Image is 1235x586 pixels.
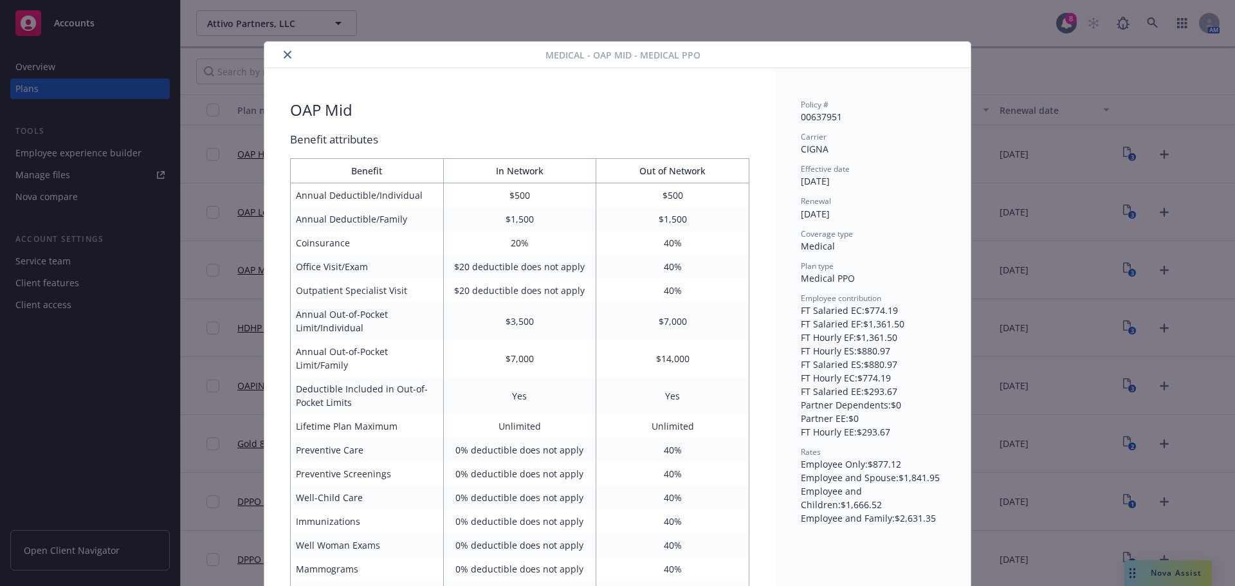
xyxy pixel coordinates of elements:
[291,183,444,208] td: Annual Deductible/Individual
[801,425,945,439] div: FT Hourly EE : $293.67
[801,511,945,525] div: Employee and Family : $2,631.35
[443,557,596,581] td: 0% deductible does not apply
[280,47,295,62] button: close
[443,486,596,509] td: 0% deductible does not apply
[545,48,700,62] span: Medical - OAP Mid - Medical PPO
[596,255,749,279] td: 40%
[443,207,596,231] td: $1,500
[443,414,596,438] td: Unlimited
[291,414,444,438] td: Lifetime Plan Maximum
[801,317,945,331] div: FT Salaried EF : $1,361.50
[443,533,596,557] td: 0% deductible does not apply
[443,183,596,208] td: $500
[801,228,853,239] span: Coverage type
[801,131,827,142] span: Carrier
[291,486,444,509] td: Well-Child Care
[801,293,881,304] span: Employee contribution
[443,509,596,533] td: 0% deductible does not apply
[596,509,749,533] td: 40%
[801,371,945,385] div: FT Hourly EC : $774.19
[596,533,749,557] td: 40%
[291,462,444,486] td: Preventive Screenings
[596,302,749,340] td: $7,000
[801,239,945,253] div: Medical
[291,159,444,183] th: Benefit
[801,344,945,358] div: FT Hourly ES : $880.97
[443,438,596,462] td: 0% deductible does not apply
[596,183,749,208] td: $500
[291,438,444,462] td: Preventive Care
[801,196,831,206] span: Renewal
[801,261,834,271] span: Plan type
[290,131,749,148] div: Benefit attributes
[801,446,821,457] span: Rates
[291,557,444,581] td: Mammograms
[801,385,945,398] div: FT Salaried EE : $293.67
[801,110,945,124] div: 00637951
[801,163,850,174] span: Effective date
[443,159,596,183] th: In Network
[443,231,596,255] td: 20%
[596,279,749,302] td: 40%
[291,207,444,231] td: Annual Deductible/Family
[801,457,945,471] div: Employee Only : $877.12
[801,358,945,371] div: FT Salaried ES : $880.97
[443,377,596,414] td: Yes
[291,279,444,302] td: Outpatient Specialist Visit
[291,377,444,414] td: Deductible Included in Out-of-Pocket Limits
[596,159,749,183] th: Out of Network
[801,304,945,317] div: FT Salaried EC : $774.19
[443,302,596,340] td: $3,500
[801,471,945,484] div: Employee and Spouse : $1,841.95
[596,462,749,486] td: 40%
[596,414,749,438] td: Unlimited
[596,377,749,414] td: Yes
[801,142,945,156] div: CIGNA
[801,398,945,412] div: Partner Dependents : $0
[291,255,444,279] td: Office Visit/Exam
[291,302,444,340] td: Annual Out-of-Pocket Limit/Individual
[443,279,596,302] td: $20 deductible does not apply
[596,486,749,509] td: 40%
[801,174,945,188] div: [DATE]
[291,231,444,255] td: Coinsurance
[596,340,749,377] td: $14,000
[291,340,444,377] td: Annual Out-of-Pocket Limit/Family
[596,557,749,581] td: 40%
[801,99,828,110] span: Policy #
[291,533,444,557] td: Well Woman Exams
[596,438,749,462] td: 40%
[596,231,749,255] td: 40%
[801,271,945,285] div: Medical PPO
[801,207,945,221] div: [DATE]
[291,509,444,533] td: Immunizations
[290,99,352,121] div: OAP Mid
[801,331,945,344] div: FT Hourly EF : $1,361.50
[443,340,596,377] td: $7,000
[801,484,945,511] div: Employee and Children : $1,666.52
[801,412,945,425] div: Partner EE : $0
[443,255,596,279] td: $20 deductible does not apply
[443,462,596,486] td: 0% deductible does not apply
[596,207,749,231] td: $1,500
